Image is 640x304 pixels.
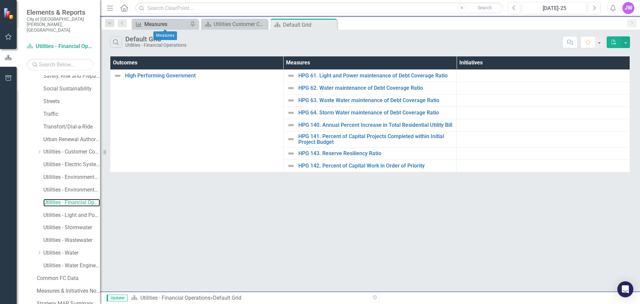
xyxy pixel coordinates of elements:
a: HPG 64. Storm Water maintenance of Debt Coverage Ratio [298,110,453,116]
td: Double-Click to Edit Right Click for Context Menu [110,69,284,172]
span: Updater [107,295,128,301]
div: » [131,294,365,302]
td: Double-Click to Edit Right Click for Context Menu [283,106,457,119]
button: [DATE]-25 [522,2,586,14]
img: Not Defined [287,109,295,117]
td: Double-Click to Edit Right Click for Context Menu [283,94,457,106]
a: Utilities - Wastewater [43,237,100,244]
a: Urban Renewal Authority [43,136,100,143]
img: Not Defined [287,149,295,158]
a: HPG 143. Reserve Resiliency Ratio [298,150,453,157]
a: Utilities - Financial Operations [43,199,100,207]
div: Default Grid [213,295,241,301]
td: Double-Click to Edit Right Click for Context Menu [283,82,457,94]
img: Not Defined [287,84,295,92]
a: Utilities - Water Engineering [43,262,100,270]
div: Measures [144,20,188,28]
span: Search [478,5,492,10]
a: Utilities - Financial Operations [140,295,210,301]
a: Utilities - Customer Connections [43,148,100,156]
td: Double-Click to Edit Right Click for Context Menu [283,69,457,82]
a: HPG 61. Light and Power maintenance of Debt Coverage Ratio [298,73,453,79]
a: High Performing Government [125,73,280,79]
a: Utilities - Environmental Services Div. [43,186,100,194]
a: Traffic [43,110,100,118]
td: Double-Click to Edit Right Click for Context Menu [283,147,457,160]
a: HPG 142. Percent of Capital Work in Order of Priority [298,163,453,169]
img: Not Defined [287,162,295,170]
a: Utilities - Light and Power [43,212,100,219]
button: JW [622,2,634,14]
img: Not Defined [287,96,295,104]
div: Utilities - Financial Operations [125,43,186,48]
a: Transfort/Dial-a-Ride [43,123,100,131]
small: City of [GEOGRAPHIC_DATA][PERSON_NAME], [GEOGRAPHIC_DATA] [27,16,93,33]
input: Search Below... [27,59,93,70]
a: Common FC Data [37,275,100,282]
img: ClearPoint Strategy [3,8,15,19]
a: HPG 140. Annual Percent Increase in Total Residential Utility Bill [298,122,453,128]
input: Search ClearPoint... [135,2,503,14]
td: Double-Click to Edit Right Click for Context Menu [283,119,457,131]
span: Elements & Reports [27,8,93,16]
a: Utilities - Environmental Regulatory Affairs [43,174,100,181]
img: Not Defined [287,121,295,129]
a: Measures & Initiatives No Longer Used [37,287,100,295]
a: HPG 62. Water maintenance of Debt Coverage Ratio [298,85,453,91]
a: Utilities Customer Connections Initiatives (see "child" scorecards for Measures) [203,20,266,28]
img: Not Defined [287,72,295,80]
a: Utilities - Financial Operations [27,43,93,50]
div: [DATE]-25 [525,4,584,12]
a: Safety, Risk and Preparedness [43,72,100,80]
div: Measures [153,31,177,40]
div: Default Grid [283,21,335,29]
td: Double-Click to Edit Right Click for Context Menu [283,160,457,172]
td: Double-Click to Edit Right Click for Context Menu [283,131,457,147]
div: Default Grid [125,35,186,43]
div: Utilities Customer Connections Initiatives (see "child" scorecards for Measures) [214,20,266,28]
a: Streets [43,98,100,105]
a: Social Sustainability [43,85,100,93]
a: Measures [133,20,188,28]
a: Utilities - Stormwater [43,224,100,232]
a: Utilities - Electric Systems Eng Div. [43,161,100,169]
div: Open Intercom Messenger [617,281,633,297]
a: HPG 63. Waste Water maintenance of Debt Coverage Ratio [298,97,453,103]
img: Not Defined [287,135,295,143]
a: HPG 141. Percent of Capital Projects Completed within Initial Project Budget [298,133,453,145]
a: Utilities - Water [43,249,100,257]
img: Not Defined [114,72,122,80]
button: Search [468,3,501,13]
